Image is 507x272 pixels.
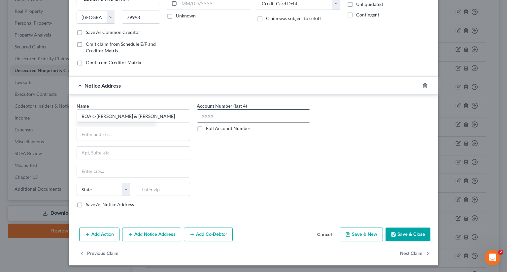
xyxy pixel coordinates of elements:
[86,29,140,36] label: Save As Common Creditor
[86,60,141,65] span: Omit from Creditor Matrix
[77,109,190,122] input: Search by name...
[400,247,430,260] button: Next Claim
[84,82,121,89] span: Notice Address
[79,228,119,241] button: Add Action
[485,250,500,265] iframe: Intercom live chat
[184,228,233,241] button: Add Co-Debtor
[206,125,251,132] label: Full Account Number
[86,201,134,208] label: Save As Notice Address
[77,165,190,177] input: Enter city...
[312,228,337,241] button: Cancel
[77,147,190,159] input: Apt, Suite, etc...
[356,1,383,7] span: Unliquidated
[356,12,379,17] span: Contingent
[386,228,430,241] button: Save & Close
[266,15,321,21] span: Claim was subject to setoff
[77,103,89,109] span: Name
[77,128,190,141] input: Enter address...
[176,13,196,19] label: Unknown
[498,250,503,255] span: 2
[137,183,190,196] input: Enter zip..
[122,228,181,241] button: Add Notice Address
[122,11,160,24] input: Enter zip...
[197,109,310,122] input: XXXX
[197,102,247,109] label: Account Number (last 4)
[340,228,383,241] button: Save & New
[79,247,118,260] button: Previous Claim
[86,41,156,53] span: Omit claim from Schedule E/F and Creditor Matrix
